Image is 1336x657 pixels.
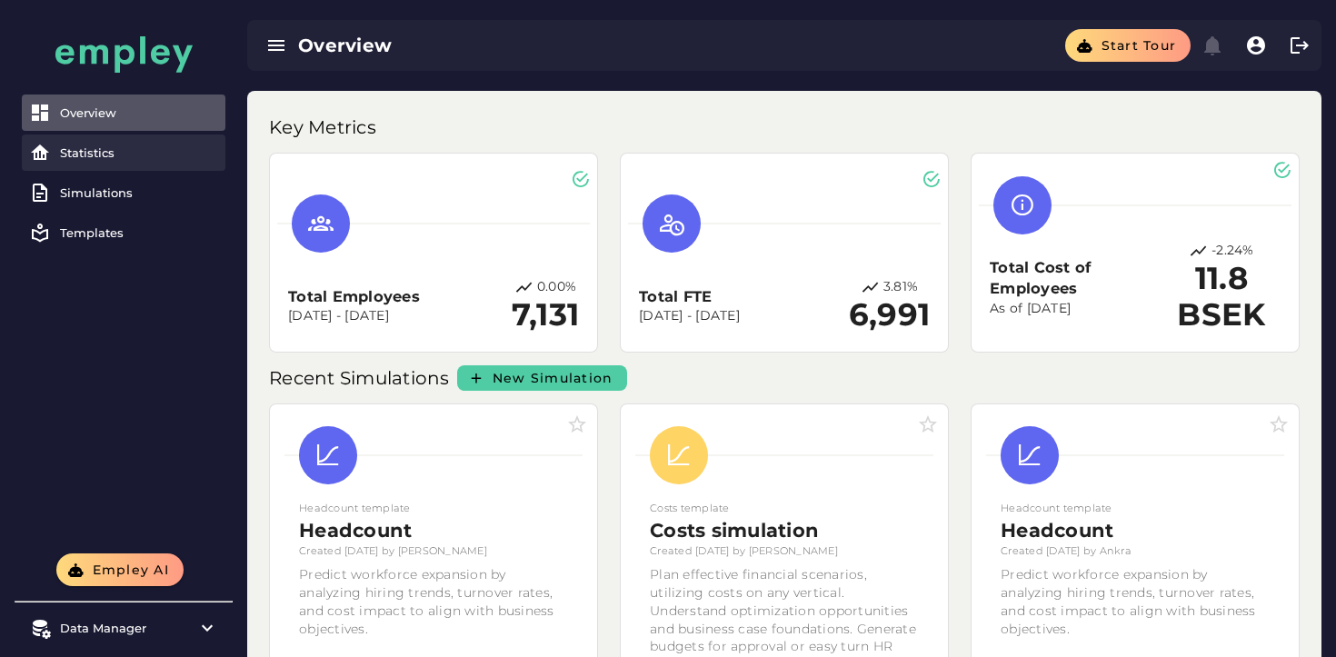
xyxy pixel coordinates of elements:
[1100,37,1176,54] span: Start tour
[639,307,849,325] p: [DATE] - [DATE]
[1211,242,1254,261] p: -2.24%
[639,286,849,307] h3: Total FTE
[60,225,218,240] div: Templates
[22,174,225,211] a: Simulations
[849,297,930,333] h2: 6,991
[492,370,613,386] span: New Simulation
[56,553,184,586] button: Empley AI
[990,257,1162,300] h3: Total Cost of Employees
[537,278,576,297] p: 0.00%
[288,286,506,307] h3: Total Employees
[60,105,218,120] div: Overview
[1065,29,1191,62] button: Start tour
[1162,261,1281,333] h2: 11.8 BSEK
[990,300,1162,318] p: As of [DATE]
[22,134,225,171] a: Statistics
[60,145,218,160] div: Statistics
[269,363,454,393] p: Recent Simulations
[60,621,187,635] div: Data Manager
[288,307,506,325] p: [DATE] - [DATE]
[91,562,169,578] span: Empley AI
[298,33,682,58] div: Overview
[269,113,380,142] p: Key Metrics
[512,297,579,333] h2: 7,131
[22,95,225,131] a: Overview
[883,278,918,297] p: 3.81%
[22,214,225,251] a: Templates
[60,185,218,200] div: Simulations
[457,365,628,391] a: New Simulation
